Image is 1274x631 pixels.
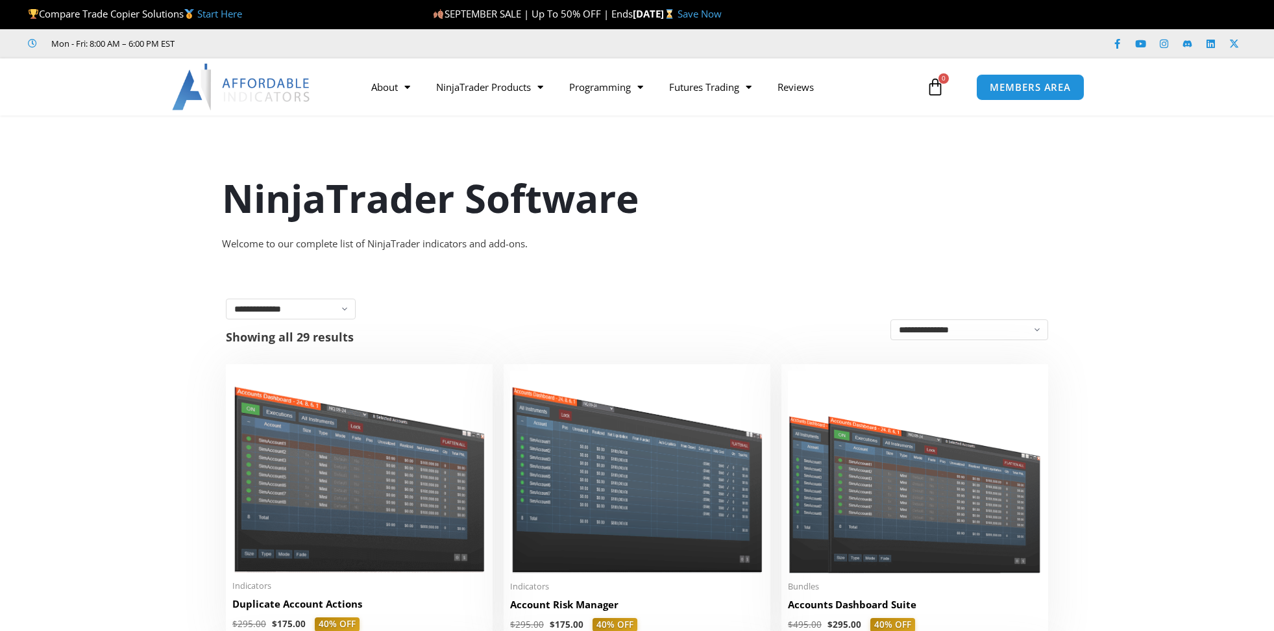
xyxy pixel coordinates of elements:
[633,7,678,20] strong: [DATE]
[28,7,242,20] span: Compare Trade Copier Solutions
[788,581,1042,592] span: Bundles
[197,7,242,20] a: Start Here
[550,619,583,630] bdi: 175.00
[222,171,1053,225] h1: NinjaTrader Software
[434,9,443,19] img: 🍂
[232,597,486,611] h2: Duplicate Account Actions
[788,371,1042,573] img: Accounts Dashboard Suite
[193,37,387,50] iframe: Customer reviews powered by Trustpilot
[788,619,793,630] span: $
[272,618,277,630] span: $
[232,597,486,617] a: Duplicate Account Actions
[222,235,1053,253] div: Welcome to our complete list of NinjaTrader indicators and add-ons.
[656,72,765,102] a: Futures Trading
[29,9,38,19] img: 🏆
[765,72,827,102] a: Reviews
[976,74,1084,101] a: MEMBERS AREA
[556,72,656,102] a: Programming
[510,619,515,630] span: $
[550,619,555,630] span: $
[358,72,423,102] a: About
[678,7,722,20] a: Save Now
[788,619,822,630] bdi: 495.00
[510,598,764,612] h2: Account Risk Manager
[48,36,175,51] span: Mon - Fri: 8:00 AM – 6:00 PM EST
[510,619,544,630] bdi: 295.00
[827,619,833,630] span: $
[232,618,266,630] bdi: 295.00
[172,64,312,110] img: LogoAI | Affordable Indicators – NinjaTrader
[907,68,964,106] a: 0
[232,580,486,591] span: Indicators
[510,598,764,618] a: Account Risk Manager
[272,618,306,630] bdi: 175.00
[184,9,194,19] img: 🥇
[510,371,764,573] img: Account Risk Manager
[788,598,1042,612] h2: Accounts Dashboard Suite
[423,72,556,102] a: NinjaTrader Products
[938,73,949,84] span: 0
[433,7,632,20] span: SEPTEMBER SALE | Up To 50% OFF | Ends
[232,618,238,630] span: $
[990,82,1071,92] span: MEMBERS AREA
[890,319,1048,340] select: Shop order
[232,371,486,573] img: Duplicate Account Actions
[358,72,923,102] nav: Menu
[827,619,861,630] bdi: 295.00
[510,581,764,592] span: Indicators
[665,9,674,19] img: ⌛
[788,598,1042,618] a: Accounts Dashboard Suite
[226,331,354,343] p: Showing all 29 results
